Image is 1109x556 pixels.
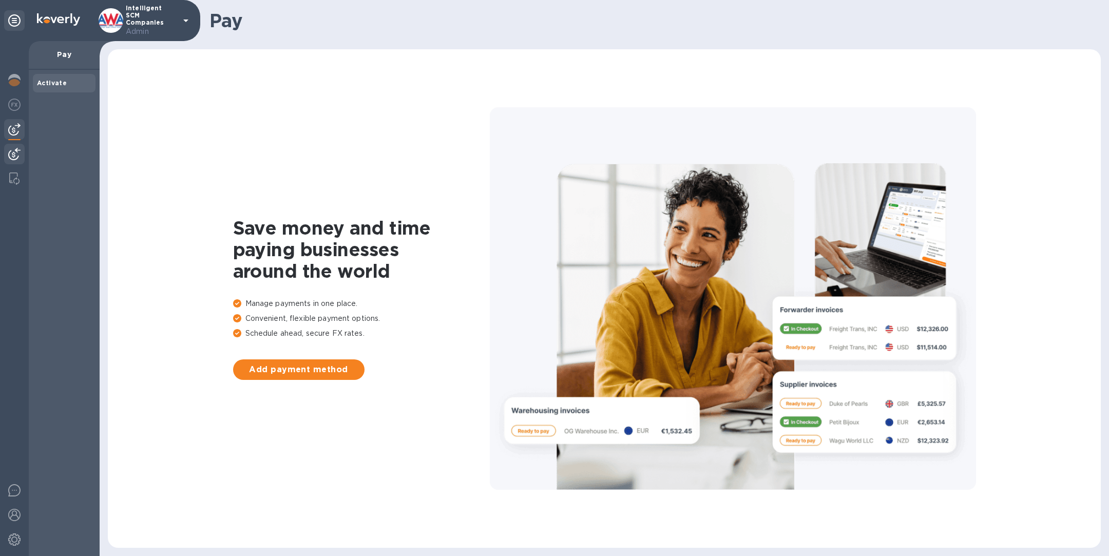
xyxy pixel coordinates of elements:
p: Manage payments in one place. [233,298,490,309]
p: Intelligent SCM Companies [126,5,177,37]
img: Foreign exchange [8,99,21,111]
h1: Pay [209,10,1093,31]
img: Logo [37,13,80,26]
button: Add payment method [233,359,365,380]
p: Schedule ahead, secure FX rates. [233,328,490,339]
div: Unpin categories [4,10,25,31]
p: Convenient, flexible payment options. [233,313,490,324]
p: Admin [126,26,177,37]
h1: Save money and time paying businesses around the world [233,217,490,282]
span: Add payment method [241,363,356,376]
p: Pay [37,49,91,60]
b: Activate [37,79,67,87]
